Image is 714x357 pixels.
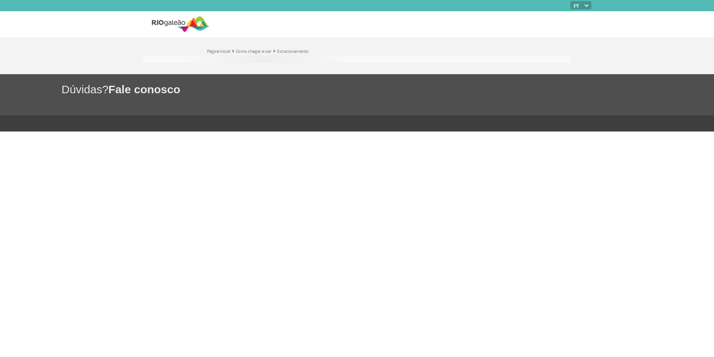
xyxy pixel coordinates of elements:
[61,82,714,97] h1: Dúvidas?
[277,49,309,54] a: Estacionamento
[232,46,234,55] a: >
[108,83,180,96] span: Fale conosco
[273,46,276,55] a: >
[207,49,230,54] a: Página Inicial
[236,49,271,54] a: Como chegar e sair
